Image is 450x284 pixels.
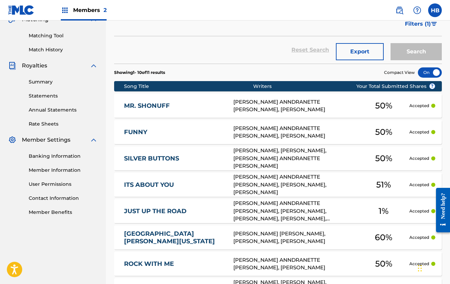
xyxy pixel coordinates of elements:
[29,181,98,188] a: User Permissions
[413,6,421,14] img: help
[233,98,358,114] div: [PERSON_NAME] ANNDRANETTE [PERSON_NAME], [PERSON_NAME]
[376,179,391,191] span: 51 %
[409,155,429,162] p: Accepted
[379,205,388,217] span: 1 %
[375,152,392,165] span: 50 %
[233,125,358,140] div: [PERSON_NAME] ANNDRANETTE [PERSON_NAME], [PERSON_NAME]
[356,83,435,90] span: Your Total Submitted Shares
[29,195,98,202] a: Contact Information
[114,69,165,76] p: Showing 1 - 10 of 11 results
[124,181,224,189] a: ITS ABOUT YOU
[233,173,358,196] div: [PERSON_NAME] ANNDRANETTE [PERSON_NAME], [PERSON_NAME], [PERSON_NAME]
[8,5,35,15] img: MLC Logo
[29,106,98,114] a: Annual Statements
[409,261,429,267] p: Accepted
[124,128,224,136] a: FUNNY
[405,20,431,28] span: Filters ( 1 )
[29,153,98,160] a: Banking Information
[29,209,98,216] a: Member Benefits
[431,22,437,26] img: filter
[409,182,429,188] p: Accepted
[233,199,358,223] div: [PERSON_NAME] ANNDRANETTE [PERSON_NAME], [PERSON_NAME], [PERSON_NAME], [PERSON_NAME], [PERSON_NAME]
[29,167,98,174] a: Member Information
[8,136,16,144] img: Member Settings
[416,251,450,284] iframe: Chat Widget
[29,46,98,53] a: Match History
[233,147,358,170] div: [PERSON_NAME], [PERSON_NAME], [PERSON_NAME] ANNDRANETTE [PERSON_NAME]
[124,83,254,90] div: Song Title
[233,256,358,272] div: [PERSON_NAME] ANNDRANETTE [PERSON_NAME], [PERSON_NAME]
[393,3,406,17] a: Public Search
[233,230,358,245] div: [PERSON_NAME] [PERSON_NAME], [PERSON_NAME], [PERSON_NAME]
[375,231,392,244] span: 60 %
[29,78,98,86] a: Summary
[395,6,404,14] img: search
[431,182,450,238] iframe: Resource Center
[29,92,98,100] a: Statements
[409,103,429,109] p: Accepted
[401,15,442,33] button: Filters (1)
[418,258,422,279] div: Drag
[124,155,224,163] a: SILVER BUTTONS
[409,129,429,135] p: Accepted
[61,6,69,14] img: Top Rightsholders
[124,102,224,110] a: MR. SHONUFF
[124,260,224,268] a: ROCK WITH ME
[384,69,415,76] span: Compact View
[124,230,224,245] a: [GEOGRAPHIC_DATA][PERSON_NAME][US_STATE]
[375,100,392,112] span: 50 %
[253,83,378,90] div: Writers
[375,126,392,138] span: 50 %
[90,136,98,144] img: expand
[428,3,442,17] div: User Menu
[375,258,392,270] span: 50 %
[409,208,429,214] p: Accepted
[336,43,384,60] button: Export
[409,234,429,241] p: Accepted
[22,62,47,70] span: Royalties
[29,32,98,39] a: Matching Tool
[73,6,107,14] span: Members
[429,83,435,89] span: ?
[29,120,98,128] a: Rate Sheets
[104,7,107,13] span: 2
[8,62,16,70] img: Royalties
[410,3,424,17] div: Help
[90,62,98,70] img: expand
[124,207,224,215] a: JUST UP THE ROAD
[22,136,70,144] span: Member Settings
